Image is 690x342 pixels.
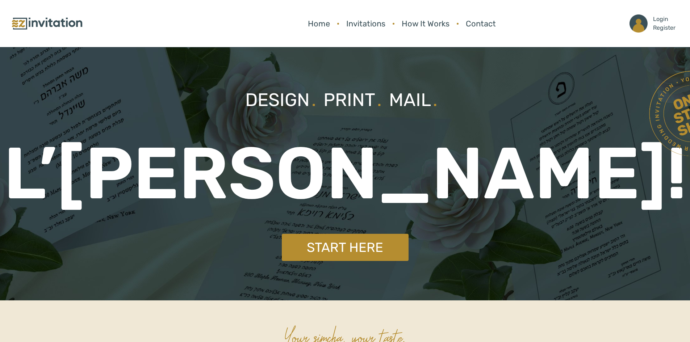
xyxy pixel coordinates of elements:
p: L’[PERSON_NAME]! [4,119,687,228]
p: Login Register [653,15,676,32]
img: logo.png [11,16,83,31]
a: LoginRegister [626,11,679,36]
a: Invitations [343,14,389,33]
a: Contact [462,14,499,33]
span: . [377,89,382,111]
a: Start Here [282,234,409,261]
a: Home [304,14,334,33]
p: Design Print Mail [245,86,445,114]
span: . [433,89,438,111]
img: ico_account.png [630,14,648,33]
a: How It Works [398,14,453,33]
span: . [311,89,316,111]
